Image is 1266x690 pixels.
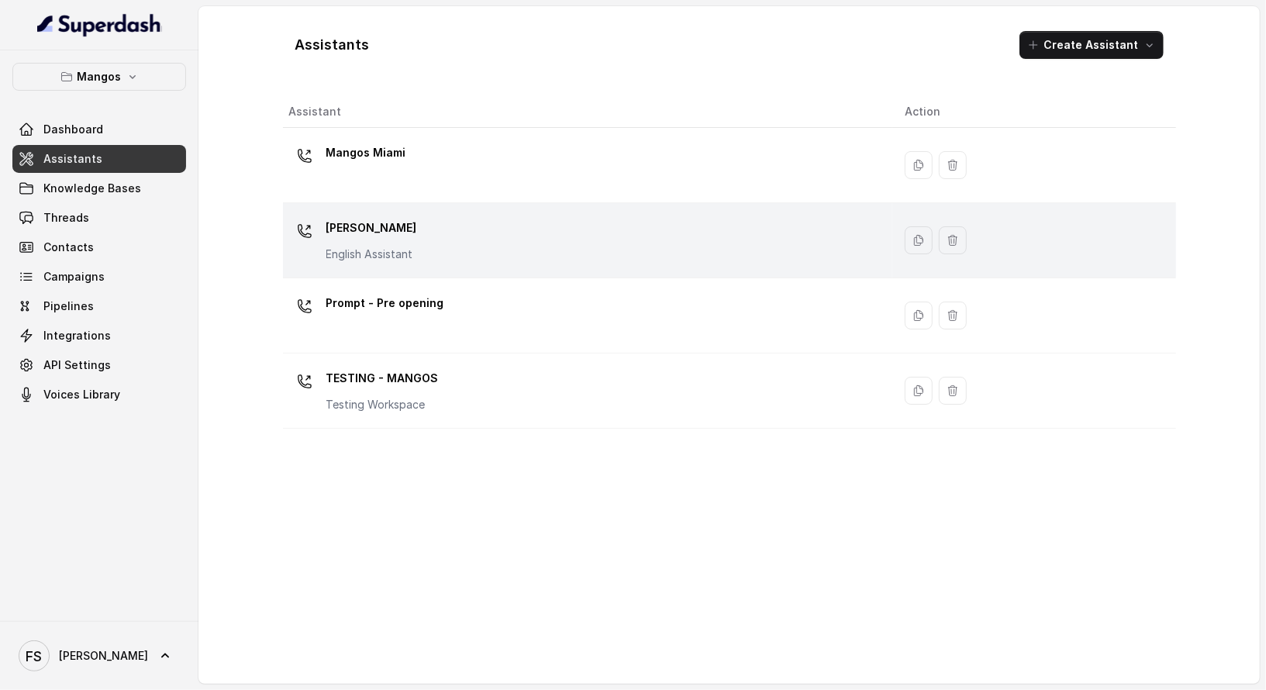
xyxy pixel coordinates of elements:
span: Contacts [43,240,94,255]
span: Pipelines [43,298,94,314]
h1: Assistants [295,33,370,57]
span: Campaigns [43,269,105,285]
p: Prompt - Pre opening [326,291,444,316]
a: Contacts [12,233,186,261]
a: Voices Library [12,381,186,409]
span: Knowledge Bases [43,181,141,196]
span: Voices Library [43,387,120,402]
a: [PERSON_NAME] [12,634,186,678]
span: Assistants [43,151,102,167]
a: Campaigns [12,263,186,291]
button: Create Assistant [1019,31,1164,59]
a: Dashboard [12,116,186,143]
span: Integrations [43,328,111,343]
span: API Settings [43,357,111,373]
button: Mangos [12,63,186,91]
a: Assistants [12,145,186,173]
p: [PERSON_NAME] [326,216,417,240]
span: [PERSON_NAME] [59,648,148,664]
a: Knowledge Bases [12,174,186,202]
img: light.svg [37,12,162,37]
span: Dashboard [43,122,103,137]
p: Testing Workspace [326,397,439,412]
p: English Assistant [326,247,417,262]
th: Assistant [283,96,893,128]
a: Integrations [12,322,186,350]
text: FS [26,648,43,664]
p: TESTING - MANGOS [326,366,439,391]
p: Mangos Miami [326,140,406,165]
a: API Settings [12,351,186,379]
p: Mangos [78,67,122,86]
span: Threads [43,210,89,226]
a: Threads [12,204,186,232]
a: Pipelines [12,292,186,320]
th: Action [892,96,1175,128]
